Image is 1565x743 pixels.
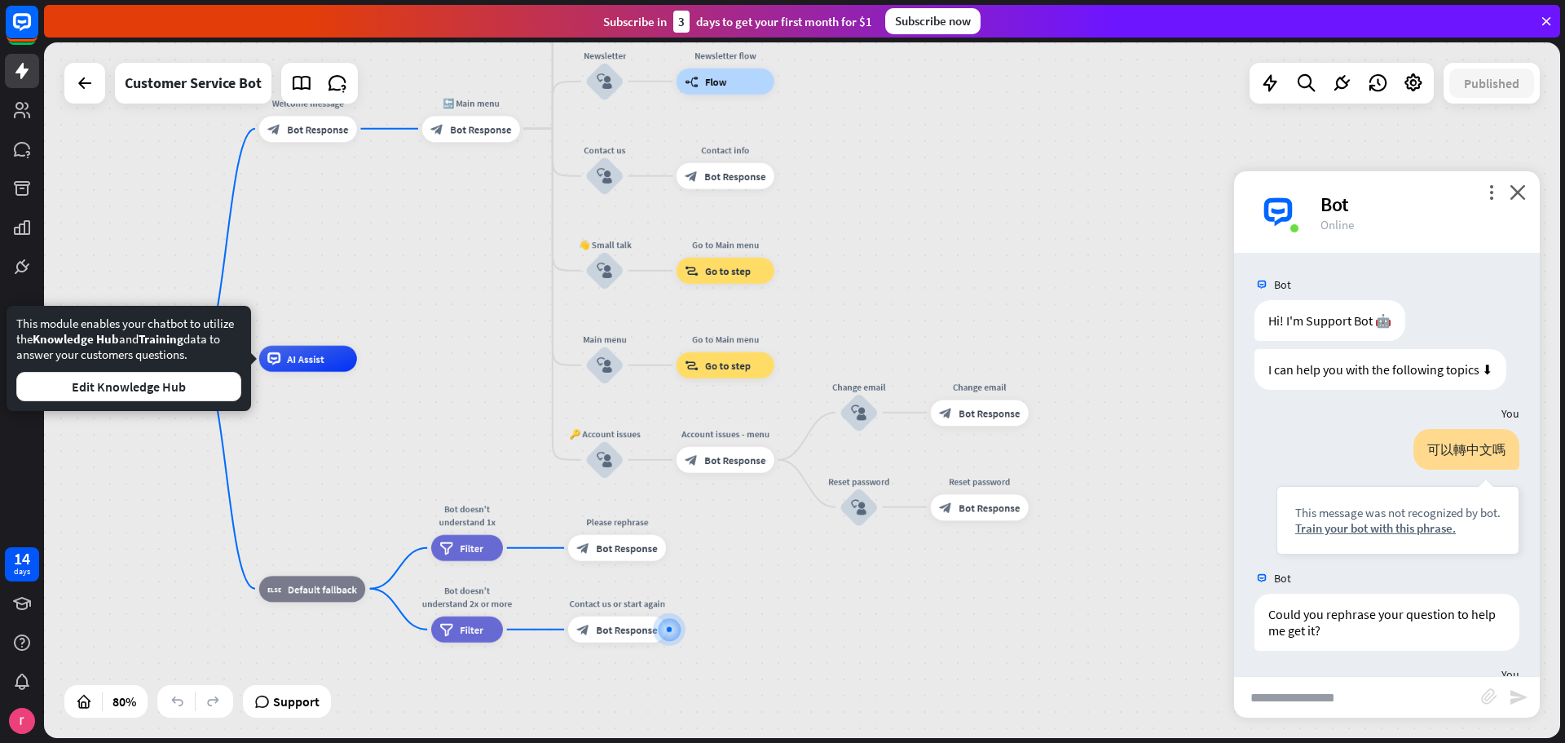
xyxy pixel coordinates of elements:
div: Online [1320,217,1520,232]
div: Subscribe in days to get your first month for $1 [603,11,872,33]
div: This module enables your chatbot to utilize the and data to answer your customers questions. [16,316,241,401]
span: Bot Response [704,170,765,183]
div: 14 [14,551,30,566]
div: Reset password [921,475,1038,488]
i: block_bot_response [939,406,952,419]
i: block_bot_response [685,453,698,467]
i: block_goto [685,359,699,372]
div: Go to Main menu [667,238,784,251]
i: filter [439,623,453,636]
i: block_bot_response [267,122,280,135]
i: block_bot_response [939,501,952,514]
div: Change email [820,380,898,393]
span: Training [139,331,183,347]
div: Bot doesn't understand 2x or more [421,584,513,610]
span: Bot Response [596,623,657,636]
span: Knowledge Hub [33,331,119,347]
i: builder_tree [685,75,699,88]
span: Bot Response [959,406,1020,419]
div: 80% [108,688,141,714]
i: send [1509,688,1528,707]
div: days [14,566,30,577]
button: Open LiveChat chat widget [13,7,62,55]
div: Customer Service Bot [125,63,262,104]
div: Account issues - menu [667,427,784,440]
div: 3 [673,11,690,33]
span: Default fallback [288,582,357,595]
i: block_bot_response [576,542,589,555]
div: 🔑 Account issues [566,427,644,440]
span: Filter [460,623,483,636]
span: Bot [1274,277,1291,292]
span: You [1501,406,1519,421]
i: block_user_input [597,452,612,467]
div: 🔙 Main menu [412,96,530,109]
div: Hi! I'm Support Bot 🤖 [1254,300,1405,341]
span: Go to step [705,264,751,277]
span: Bot [1274,571,1291,586]
span: Bot Response [596,542,657,555]
i: block_user_input [597,168,612,184]
div: Bot doesn't understand 1x [421,502,513,529]
i: block_attachment [1481,688,1497,705]
div: Newsletter flow [667,49,784,62]
span: Bot Response [704,453,765,467]
div: Contact info [667,144,784,157]
div: Subscribe now [885,8,981,34]
div: Bot [1320,192,1520,217]
div: Newsletter [566,49,644,62]
i: block_user_input [597,357,612,373]
div: I can help you with the following topics ⬇ [1254,349,1506,390]
span: Bot Response [287,122,348,135]
span: Support [273,688,320,714]
i: more_vert [1483,184,1499,200]
i: block_goto [685,264,699,277]
button: Published [1449,69,1534,98]
i: filter [439,542,453,555]
a: 14 days [5,547,39,582]
div: Train your bot with this phrase. [1295,520,1501,536]
i: block_user_input [597,263,612,278]
div: 可以轉中文嗎 [1413,429,1519,470]
span: Bot Response [959,501,1020,514]
div: Contact us or start again [558,597,676,610]
i: block_user_input [597,73,612,89]
div: 👋 Small talk [566,238,644,251]
i: block_user_input [851,405,866,420]
span: Bot Response [450,122,511,135]
i: block_bot_response [430,122,443,135]
i: block_bot_response [685,170,698,183]
span: Filter [460,542,483,555]
div: Go to Main menu [667,333,784,346]
div: This message was not recognized by bot. [1295,505,1501,520]
div: Main menu [566,333,644,346]
div: Welcome message [249,96,367,109]
i: block_user_input [851,499,866,515]
span: Flow [705,75,726,88]
div: Contact us [566,144,644,157]
span: AI Assist [287,352,324,365]
span: Go to step [705,359,751,372]
i: block_bot_response [576,623,589,636]
div: Please rephrase [558,515,676,529]
div: Change email [921,380,1038,393]
div: Could you rephrase your question to help me get it? [1254,594,1519,651]
i: block_fallback [267,582,281,595]
button: Edit Knowledge Hub [16,372,241,401]
span: You [1501,667,1519,682]
i: close [1510,184,1526,200]
div: Reset password [820,475,898,488]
